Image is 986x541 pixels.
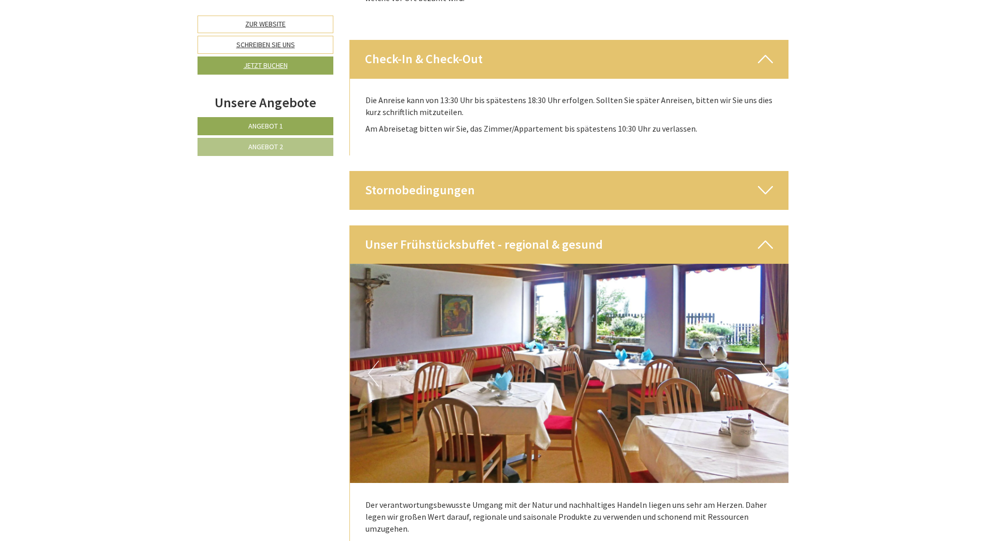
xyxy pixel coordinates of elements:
span: Angebot 1 [248,121,283,131]
p: Der verantwortungsbewusste Umgang mit der Natur und nachhaltiges Handeln liegen uns sehr am Herze... [365,499,773,535]
div: Unser Frühstücksbuffet - regional & gesund [349,225,789,264]
button: Next [759,361,770,387]
div: Stornobedingungen [349,171,789,209]
a: Jetzt buchen [198,56,333,75]
span: Angebot 2 [248,142,283,151]
button: Previous [368,361,379,387]
p: Die Anreise kann von 13:30 Uhr bis spätestens 18:30 Uhr erfolgen. Sollten Sie später Anreisen, bi... [365,94,773,118]
a: Schreiben Sie uns [198,36,333,54]
a: Zur Website [198,16,333,33]
div: Check-In & Check-Out [349,40,789,78]
p: Am Abreisetag bitten wir Sie, das Zimmer/Appartement bis spätestens 10:30 Uhr zu verlassen. [365,123,773,135]
div: Unsere Angebote [198,93,333,112]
